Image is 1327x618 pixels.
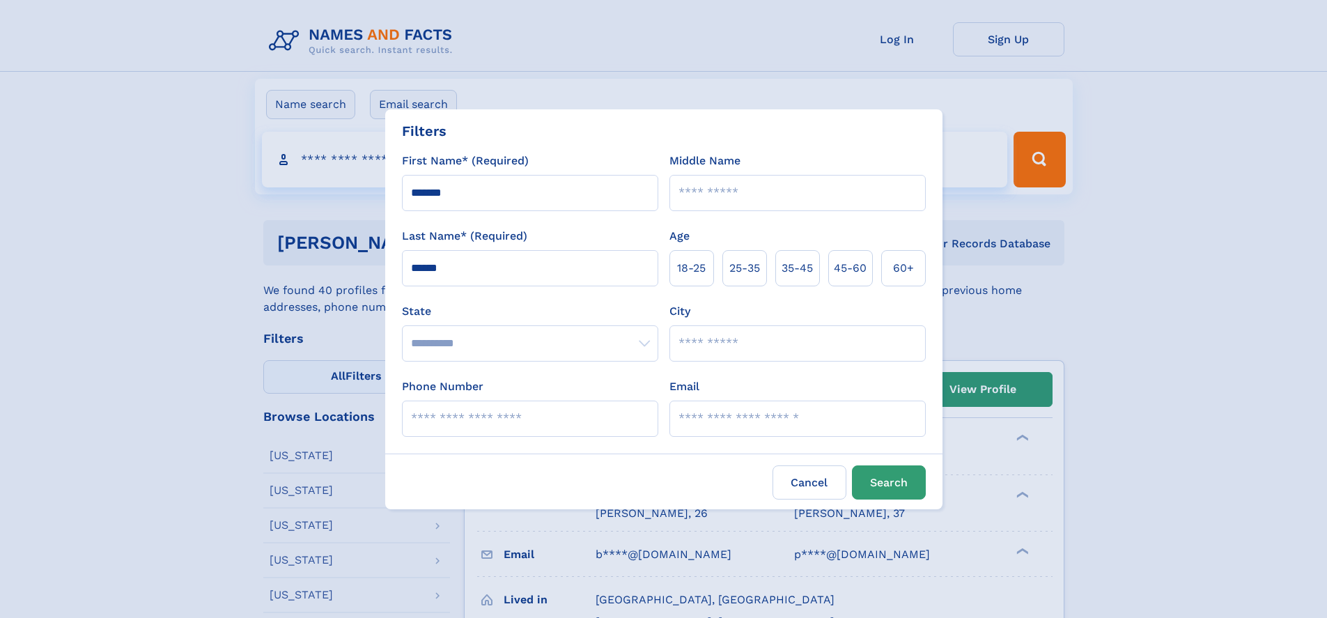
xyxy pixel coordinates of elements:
span: 60+ [893,260,914,277]
label: Last Name* (Required) [402,228,527,245]
label: Email [669,378,699,395]
label: City [669,303,690,320]
button: Search [852,465,926,500]
label: Middle Name [669,153,740,169]
span: 25‑35 [729,260,760,277]
div: Filters [402,121,447,141]
span: 45‑60 [834,260,867,277]
label: Phone Number [402,378,483,395]
label: First Name* (Required) [402,153,529,169]
label: Cancel [773,465,846,500]
span: 35‑45 [782,260,813,277]
span: 18‑25 [677,260,706,277]
label: State [402,303,658,320]
label: Age [669,228,690,245]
